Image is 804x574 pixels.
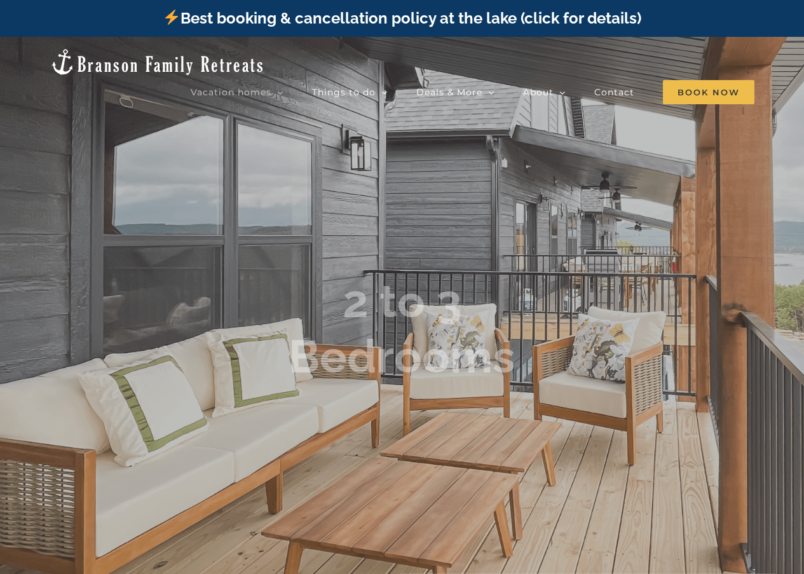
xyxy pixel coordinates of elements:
a: Things to do [312,79,388,105]
span: Book Now [663,80,754,104]
img: ⚡️ [164,10,179,25]
a: Deals & More [416,79,494,105]
span: Vacation homes [191,88,271,97]
img: Branson Family Retreats Logo [50,48,265,76]
span: About [523,88,554,97]
span: Contact [594,88,634,97]
a: Vacation homes [191,79,283,105]
a: Best booking & cancellation policy at the lake (click for details) [163,9,641,27]
a: About [523,79,566,105]
a: Book Now [663,79,754,105]
a: Contact [594,79,634,105]
span: Things to do [312,88,376,97]
b: 2 to 3 Bedrooms [289,275,515,383]
span: Deals & More [416,88,482,97]
nav: Main Menu [191,79,754,105]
